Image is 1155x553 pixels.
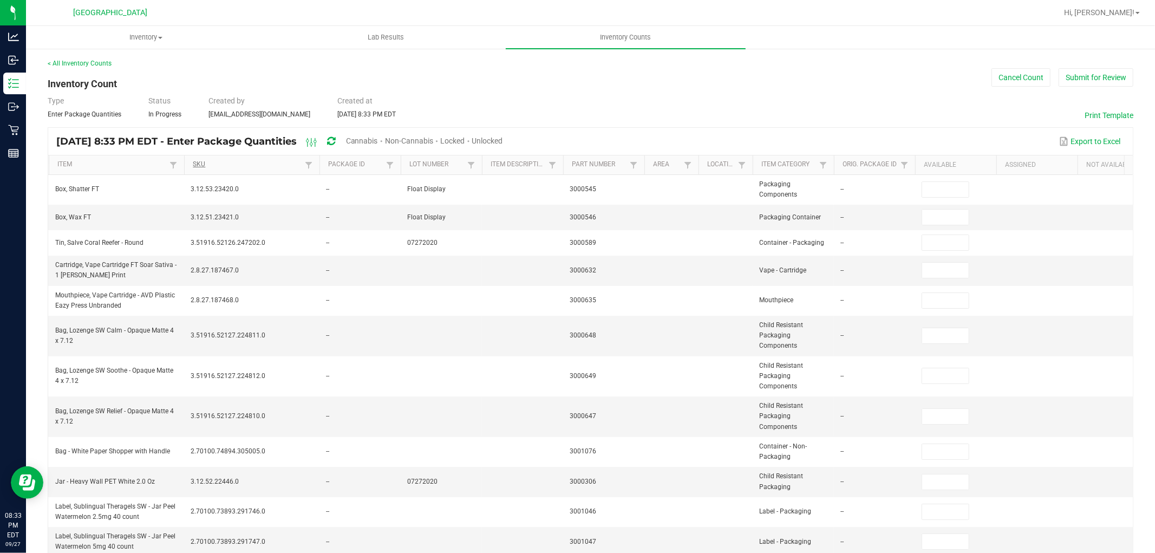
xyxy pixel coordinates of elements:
a: ItemSortable [57,160,166,169]
inline-svg: Inventory [8,78,19,89]
span: Box, Wax FT [55,213,91,221]
span: Float Display [407,185,446,193]
span: Mouthpiece [759,296,793,304]
button: Export to Excel [1056,132,1124,151]
span: Box, Shatter FT [55,185,99,193]
a: Orig. Package IdSortable [843,160,897,169]
a: Filter [383,158,396,172]
span: Non-Cannabis [385,136,433,145]
span: Status [148,96,171,105]
span: 3001046 [570,508,596,515]
button: Print Template [1085,110,1133,121]
span: Hi, [PERSON_NAME]! [1064,8,1134,17]
span: Float Display [407,213,446,221]
span: Locked [440,136,465,145]
inline-svg: Analytics [8,31,19,42]
span: Created at [337,96,373,105]
a: Filter [302,158,315,172]
span: -- [840,296,844,304]
p: 09/27 [5,540,21,548]
span: -- [326,447,329,455]
span: 07272020 [407,478,438,485]
a: Item CategorySortable [761,160,816,169]
a: Filter [735,158,748,172]
a: Filter [681,158,694,172]
iframe: Resource center [11,466,43,499]
span: Child Resistant Packaging Components [759,402,803,430]
span: 07272020 [407,239,438,246]
span: 3.51916.52127.224812.0 [191,372,265,380]
span: 3000306 [570,478,596,485]
span: Packaging Container [759,213,821,221]
span: 3.51916.52126.247202.0 [191,239,265,246]
span: -- [326,478,329,485]
button: Submit for Review [1059,68,1133,87]
span: Inventory [27,32,265,42]
span: Container - Packaging [759,239,824,246]
inline-svg: Inbound [8,55,19,66]
th: Available [915,155,996,175]
span: Unlocked [472,136,503,145]
span: Bag, Lozenge SW Relief - Opaque Matte 4 x 7.12 [55,407,174,425]
span: 3000545 [570,185,596,193]
span: Created by [208,96,245,105]
inline-svg: Outbound [8,101,19,112]
a: AreaSortable [653,160,681,169]
inline-svg: Reports [8,148,19,159]
span: 3000635 [570,296,596,304]
span: 3000546 [570,213,596,221]
span: Enter Package Quantities [48,110,121,118]
span: Bag - White Paper Shopper with Handle [55,447,170,455]
span: -- [840,538,844,545]
span: -- [326,372,329,380]
span: 2.8.27.187468.0 [191,296,239,304]
span: Label, Sublingual Theragels SW - Jar Peel Watermelon 2.5mg 40 count [55,503,175,521]
span: 3000647 [570,412,596,420]
span: Label - Packaging [759,508,811,515]
span: -- [326,213,329,221]
span: Child Resistant Packaging [759,472,803,490]
span: Jar - Heavy Wall PET White 2.0 Oz [55,478,155,485]
span: [EMAIL_ADDRESS][DOMAIN_NAME] [208,110,310,118]
span: 2.70100.73893.291747.0 [191,538,265,545]
a: Filter [167,158,180,172]
span: -- [326,538,329,545]
span: 3000649 [570,372,596,380]
a: < All Inventory Counts [48,60,112,67]
a: Filter [546,158,559,172]
span: Label - Packaging [759,538,811,545]
a: Lab Results [266,26,506,49]
div: [DATE] 8:33 PM EDT - Enter Package Quantities [56,132,511,152]
span: Vape - Cartridge [759,266,806,274]
span: Cannabis [346,136,378,145]
span: -- [326,239,329,246]
span: 3000648 [570,331,596,339]
a: Filter [817,158,830,172]
span: 3001076 [570,447,596,455]
span: -- [326,508,329,515]
span: 3000632 [570,266,596,274]
a: LocationSortable [707,160,735,169]
a: Package IdSortable [328,160,383,169]
a: Filter [465,158,478,172]
a: Filter [898,158,911,172]
span: [DATE] 8:33 PM EDT [337,110,396,118]
span: Child Resistant Packaging Components [759,362,803,390]
a: SKUSortable [193,160,302,169]
a: Lot NumberSortable [409,160,464,169]
inline-svg: Retail [8,125,19,135]
span: 2.8.27.187467.0 [191,266,239,274]
span: -- [840,372,844,380]
span: Type [48,96,64,105]
span: 3.51916.52127.224811.0 [191,331,265,339]
a: Inventory Counts [506,26,746,49]
span: 3.51916.52127.224810.0 [191,412,265,420]
span: -- [840,412,844,420]
a: Filter [627,158,640,172]
span: Container - Non-Packaging [759,443,807,460]
p: 08:33 PM EDT [5,511,21,540]
a: Part NumberSortable [572,160,627,169]
a: Item DescriptionSortable [491,160,545,169]
span: -- [840,239,844,246]
span: Packaging Components [759,180,797,198]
